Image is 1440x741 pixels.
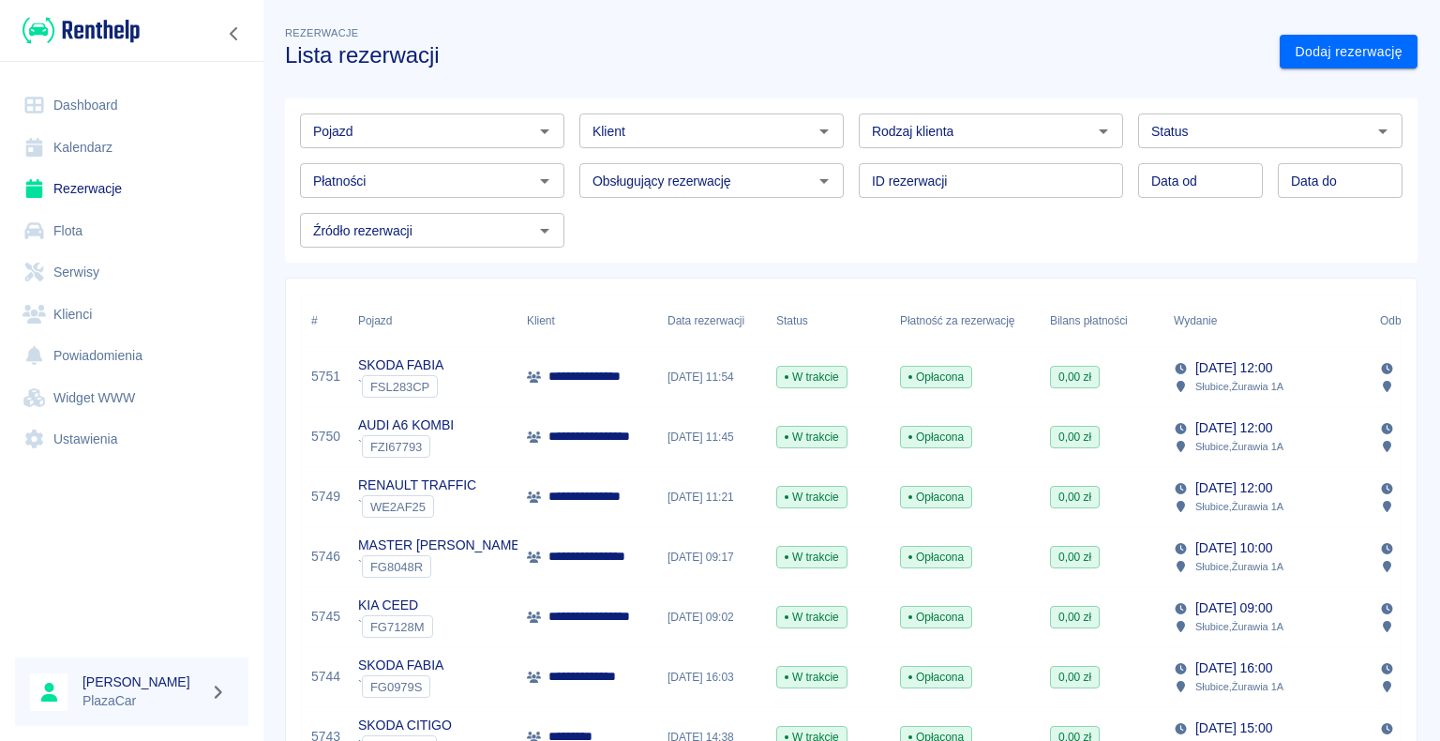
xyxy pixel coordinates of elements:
a: Klienci [15,294,248,336]
p: [DATE] 12:00 [1195,358,1272,378]
span: Opłacona [901,369,971,386]
button: Otwórz [532,118,558,144]
span: W trakcie [777,609,847,626]
span: WE2AF25 [363,500,433,514]
p: Słubice , Żurawia 1A [1195,618,1283,635]
a: 5749 [311,487,340,507]
p: PlazaCar [82,691,202,711]
div: # [311,295,318,347]
p: [DATE] 16:00 [1195,658,1272,678]
span: FG7128M [363,620,432,634]
div: [DATE] 09:02 [658,587,767,647]
a: Dashboard [15,84,248,127]
a: Ustawienia [15,418,248,461]
span: W trakcie [777,489,847,506]
input: DD.MM.YYYY [1138,163,1263,198]
div: ` [358,555,523,578]
button: Otwórz [811,168,837,194]
span: FG8048R [363,560,430,574]
span: FZI67793 [363,440,429,454]
a: Serwisy [15,251,248,294]
span: 0,00 zł [1051,609,1099,626]
a: Renthelp logo [15,15,140,46]
p: SKODA FABIA [358,656,443,675]
span: Opłacona [901,489,971,506]
div: [DATE] 09:17 [658,527,767,587]
div: Status [767,295,891,347]
div: Klient [527,295,555,347]
p: Słubice , Żurawia 1A [1195,438,1283,455]
div: # [302,295,349,347]
button: Otwórz [532,168,558,194]
p: Słubice , Żurawia 1A [1195,558,1283,575]
p: [DATE] 10:00 [1195,538,1272,558]
input: DD.MM.YYYY [1278,163,1402,198]
span: W trakcie [777,549,847,566]
div: ` [358,615,433,638]
h6: [PERSON_NAME] [82,673,202,691]
a: Dodaj rezerwację [1280,35,1417,69]
span: 0,00 zł [1051,369,1099,386]
div: Status [776,295,808,347]
a: 5751 [311,367,340,386]
div: [DATE] 11:54 [658,347,767,407]
span: FG0979S [363,680,429,694]
div: Klient [517,295,658,347]
div: Płatność za rezerwację [891,295,1041,347]
div: Bilans płatności [1050,295,1128,347]
p: [DATE] 15:00 [1195,718,1272,738]
span: 0,00 zł [1051,429,1099,446]
a: Rezerwacje [15,168,248,210]
p: Słubice , Żurawia 1A [1195,498,1283,515]
p: [DATE] 12:00 [1195,478,1272,498]
span: FSL283CP [363,380,437,394]
span: 0,00 zł [1051,669,1099,686]
span: Opłacona [901,549,971,566]
span: W trakcie [777,429,847,446]
span: 0,00 zł [1051,489,1099,506]
div: Płatność za rezerwację [900,295,1015,347]
span: W trakcie [777,369,847,386]
span: W trakcie [777,669,847,686]
button: Otwórz [1090,118,1117,144]
img: Renthelp logo [22,15,140,46]
div: Data rezerwacji [658,295,767,347]
div: ` [358,495,476,518]
a: 5744 [311,667,340,687]
p: SKODA FABIA [358,355,443,375]
div: Wydanie [1164,295,1371,347]
span: 0,00 zł [1051,549,1099,566]
a: Flota [15,210,248,252]
a: Widget WWW [15,377,248,419]
a: Kalendarz [15,127,248,169]
p: Słubice , Żurawia 1A [1195,678,1283,695]
p: [DATE] 09:00 [1195,598,1272,618]
h3: Lista rezerwacji [285,42,1265,68]
a: Powiadomienia [15,335,248,377]
span: Opłacona [901,669,971,686]
div: Wydanie [1174,295,1217,347]
div: ` [358,375,443,398]
div: [DATE] 16:03 [658,647,767,707]
div: Pojazd [358,295,392,347]
a: 5745 [311,607,340,627]
p: MASTER [PERSON_NAME] [358,536,523,555]
div: ` [358,435,454,458]
p: [DATE] 12:00 [1195,418,1272,438]
button: Otwórz [1370,118,1396,144]
div: ` [358,675,443,698]
button: Otwórz [811,118,837,144]
p: RENAULT TRAFFIC [358,476,476,495]
a: 5750 [311,427,340,446]
p: KIA CEED [358,596,433,615]
a: 5746 [311,547,340,567]
button: Zwiń nawigację [220,22,248,46]
p: SKODA CITIGO [358,716,452,735]
p: AUDI A6 KOMBI [358,416,454,435]
div: [DATE] 11:21 [658,467,767,527]
div: Odbiór [1380,295,1414,347]
button: Otwórz [532,218,558,244]
p: Słubice , Żurawia 1A [1195,378,1283,395]
div: Pojazd [349,295,517,347]
span: Rezerwacje [285,27,358,38]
